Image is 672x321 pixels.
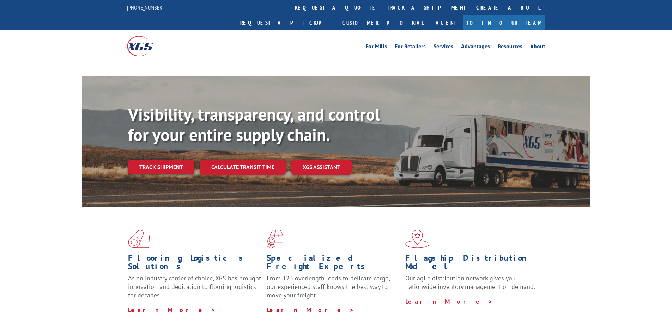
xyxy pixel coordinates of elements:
[530,44,545,51] a: About
[267,306,355,314] a: Learn More >
[200,160,286,175] a: Calculate transit time
[405,230,430,248] img: xgs-icon-flagship-distribution-model-red
[365,44,387,51] a: For Mills
[405,254,539,274] h1: Flagship Distribution Model
[128,254,261,274] h1: Flooring Logistics Solutions
[461,44,490,51] a: Advantages
[128,306,216,314] a: Learn More >
[128,160,194,174] a: Track shipment
[429,15,463,30] a: Agent
[395,44,426,51] a: For Retailers
[235,15,337,30] a: Request a pickup
[127,4,164,11] a: [PHONE_NUMBER]
[337,15,429,30] a: Customer Portal
[405,274,535,291] span: Our agile distribution network gives you nationwide inventory management on demand.
[434,44,453,51] a: Services
[128,230,150,248] img: xgs-icon-total-supply-chain-intelligence-red
[405,297,493,305] a: Learn More >
[128,103,380,146] b: Visibility, transparency, and control for your entire supply chain.
[128,274,261,299] span: As an industry carrier of choice, XGS has brought innovation and dedication to flooring logistics...
[267,230,283,248] img: xgs-icon-focused-on-flooring-red
[267,274,400,305] p: From 123 overlength loads to delicate cargo, our experienced staff knows the best way to move you...
[498,44,522,51] a: Resources
[463,15,545,30] a: Join Our Team
[267,254,400,274] h1: Specialized Freight Experts
[291,160,352,175] a: XGS ASSISTANT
